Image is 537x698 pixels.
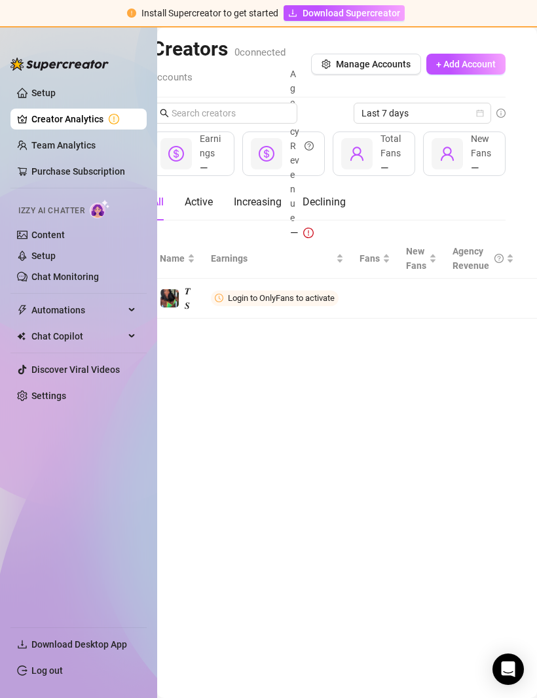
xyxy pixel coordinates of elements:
a: Download Supercreator [284,5,405,21]
img: logo-BBDzfeDw.svg [10,58,109,71]
span: question-circle [494,244,504,273]
img: Chat Copilot [17,332,26,341]
span: exclamation-circle [127,9,136,18]
div: — [290,225,314,241]
img: 𝑻𝑺 [160,289,179,307]
span: Earnings [211,251,333,266]
div: Open Intercom Messenger [492,654,524,685]
img: AI Chatter [90,200,110,218]
div: Active [185,194,213,210]
a: Log out [31,665,63,676]
a: Team Analytics [31,140,96,150]
a: Setup [31,251,56,261]
span: exclamation-circle [303,228,314,238]
span: user [439,146,455,162]
span: Install Supercreator to get started [141,8,278,18]
span: Fans [360,251,380,266]
span: Izzy AI Chatter [18,205,84,217]
a: Chat Monitoring [31,271,99,282]
span: calendar [476,109,484,117]
div: — [471,160,494,176]
a: Content [31,230,65,240]
a: Setup [31,88,56,98]
span: Name [160,251,185,266]
div: Increasing [234,194,282,210]
a: Settings [31,391,66,401]
th: Fans [352,239,398,279]
span: user [349,146,365,162]
span: Automations [31,300,124,321]
div: Declining [303,194,346,210]
div: — [200,160,223,176]
a: Purchase Subscription [31,161,136,182]
span: question-circle [305,67,314,225]
span: setting [322,60,331,69]
h2: Creators [152,37,311,86]
span: Total Fans [380,133,401,158]
div: All [152,194,164,210]
th: New Fans [398,239,445,279]
a: Creator Analytics exclamation-circle [31,109,136,130]
span: Download Supercreator [303,6,400,20]
span: + Add Account [436,59,496,69]
span: New Fans [406,244,426,273]
button: Manage Accounts [311,54,421,75]
span: Chat Copilot [31,326,124,347]
span: Login to OnlyFans to activate [228,293,335,303]
span: Download Desktop App [31,639,127,650]
div: Agency Revenue [290,67,314,225]
th: Earnings [203,239,352,279]
span: Manage Accounts [336,59,411,69]
input: Search creators [172,106,279,120]
div: Agency Revenue [453,244,504,273]
a: Discover Viral Videos [31,364,120,375]
span: dollar-circle [168,146,184,162]
span: dollar-circle [259,146,274,162]
span: 𝑻𝑺 [185,286,191,311]
span: download [288,9,297,18]
span: Last 7 days [361,103,483,123]
span: thunderbolt [17,305,28,315]
span: clock-circle [215,294,223,302]
span: New Fans [471,133,491,158]
button: + Add Account [426,54,506,75]
span: Earnings [200,133,221,158]
th: Name [152,239,203,279]
span: search [160,109,169,118]
span: download [17,639,28,650]
span: info-circle [496,109,506,118]
div: — [380,160,404,176]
